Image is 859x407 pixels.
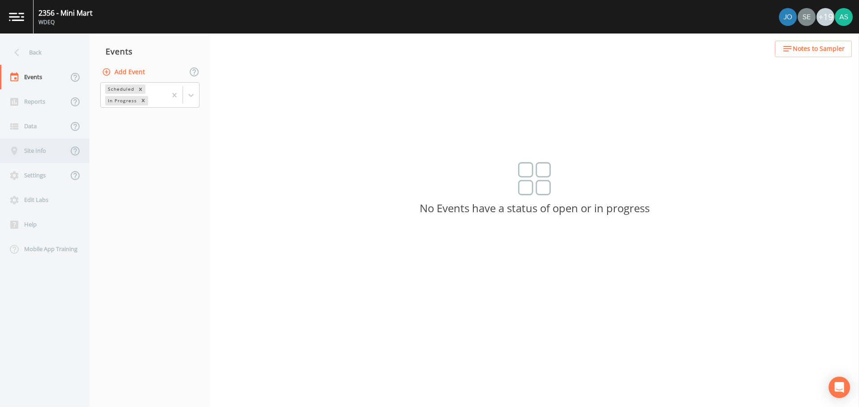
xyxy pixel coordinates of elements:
[136,84,145,94] div: Remove Scheduled
[816,8,834,26] div: +19
[100,64,149,80] button: Add Event
[778,8,797,26] div: Josh Watzak
[138,96,148,105] div: Remove In Progress
[38,8,93,18] div: 2356 - Mini Mart
[779,8,797,26] img: d2de15c11da5451b307a030ac90baa3e
[835,8,853,26] img: 360e392d957c10372a2befa2d3a287f3
[210,204,859,212] p: No Events have a status of open or in progress
[38,18,93,26] div: WDEQ
[793,43,845,55] span: Notes to Sampler
[105,84,136,94] div: Scheduled
[105,96,138,105] div: In Progress
[829,377,850,398] div: Open Intercom Messenger
[798,8,816,26] img: 52efdf5eb87039e5b40670955cfdde0b
[775,41,852,57] button: Notes to Sampler
[89,40,210,63] div: Events
[518,162,551,195] img: svg%3e
[797,8,816,26] div: Sean McKinstry
[9,13,24,21] img: logo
